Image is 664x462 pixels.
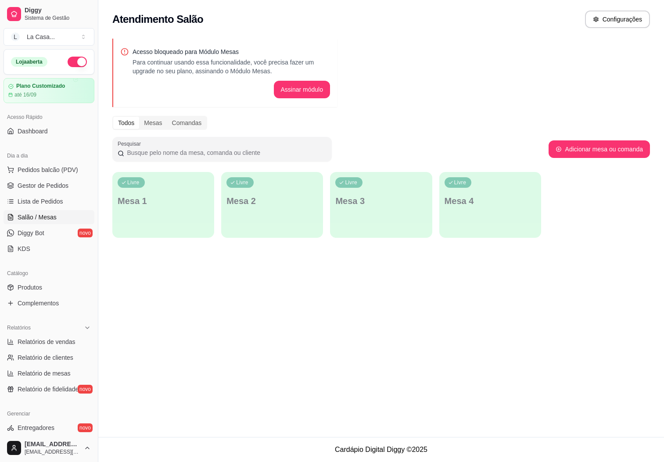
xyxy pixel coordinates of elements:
[118,195,209,207] p: Mesa 1
[133,58,330,75] p: Para continuar usando essa funcionalidade, você precisa fazer um upgrade no seu plano, assinando ...
[27,32,55,41] div: La Casa ...
[25,448,80,455] span: [EMAIL_ADDRESS][DOMAIN_NAME]
[25,7,91,14] span: Diggy
[14,91,36,98] article: até 16/09
[18,181,68,190] span: Gestor de Pedidos
[4,280,94,294] a: Produtos
[112,172,214,238] button: LivreMesa 1
[4,382,94,396] a: Relatório de fidelidadenovo
[330,172,432,238] button: LivreMesa 3
[167,117,207,129] div: Comandas
[549,140,650,158] button: Adicionar mesa ou comanda
[18,197,63,206] span: Lista de Pedidos
[4,266,94,280] div: Catálogo
[439,172,541,238] button: LivreMesa 4
[127,179,140,186] p: Livre
[4,296,94,310] a: Complementos
[4,78,94,103] a: Plano Customizadoaté 16/09
[98,437,664,462] footer: Cardápio Digital Diggy © 2025
[4,366,94,380] a: Relatório de mesas
[7,324,31,331] span: Relatórios
[16,83,65,90] article: Plano Customizado
[11,57,47,67] div: Loja aberta
[226,195,318,207] p: Mesa 2
[18,165,78,174] span: Pedidos balcão (PDV)
[4,407,94,421] div: Gerenciar
[4,421,94,435] a: Entregadoresnovo
[18,423,54,432] span: Entregadores
[25,441,80,448] span: [EMAIL_ADDRESS][DOMAIN_NAME]
[25,14,91,21] span: Sistema de Gestão
[585,11,650,28] button: Configurações
[139,117,167,129] div: Mesas
[133,47,330,56] p: Acesso bloqueado para Módulo Mesas
[4,149,94,163] div: Dia a dia
[18,283,42,292] span: Produtos
[4,124,94,138] a: Dashboard
[18,244,30,253] span: KDS
[18,369,71,378] span: Relatório de mesas
[18,337,75,346] span: Relatórios de vendas
[18,299,59,308] span: Complementos
[18,127,48,136] span: Dashboard
[4,194,94,208] a: Lista de Pedidos
[445,195,536,207] p: Mesa 4
[236,179,248,186] p: Livre
[11,32,20,41] span: L
[4,210,94,224] a: Salão / Mesas
[4,242,94,256] a: KDS
[4,163,94,177] button: Pedidos balcão (PDV)
[4,110,94,124] div: Acesso Rápido
[68,57,87,67] button: Alterar Status
[118,140,144,147] label: Pesquisar
[345,179,357,186] p: Livre
[274,81,330,98] button: Assinar módulo
[4,226,94,240] a: Diggy Botnovo
[4,335,94,349] a: Relatórios de vendas
[4,437,94,458] button: [EMAIL_ADDRESS][DOMAIN_NAME][EMAIL_ADDRESS][DOMAIN_NAME]
[18,353,73,362] span: Relatório de clientes
[4,28,94,46] button: Select a team
[18,213,57,222] span: Salão / Mesas
[18,385,79,394] span: Relatório de fidelidade
[335,195,427,207] p: Mesa 3
[4,4,94,25] a: DiggySistema de Gestão
[4,351,94,365] a: Relatório de clientes
[18,229,44,237] span: Diggy Bot
[112,12,203,26] h2: Atendimento Salão
[221,172,323,238] button: LivreMesa 2
[113,117,139,129] div: Todos
[4,179,94,193] a: Gestor de Pedidos
[454,179,467,186] p: Livre
[124,148,327,157] input: Pesquisar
